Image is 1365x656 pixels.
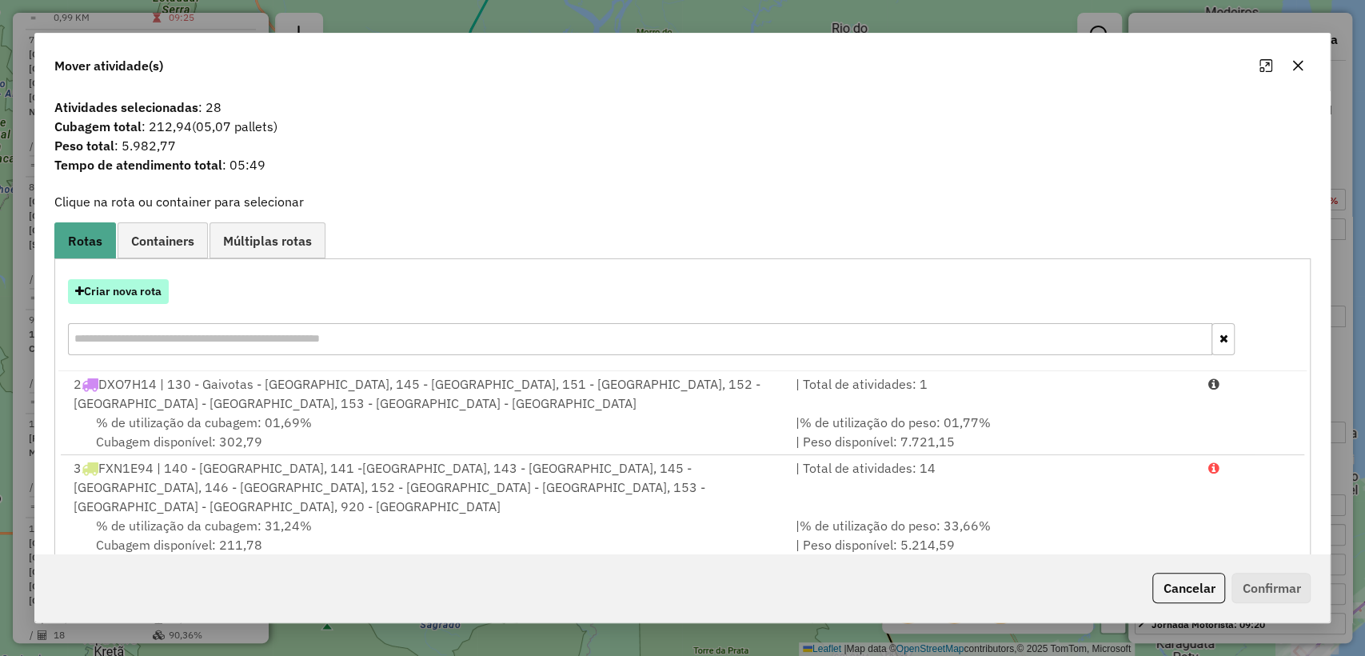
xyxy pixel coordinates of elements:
i: Porcentagens após mover as atividades: Cubagem: 100,38% Peso: 109,77% [1207,462,1219,474]
span: Múltiplas rotas [223,234,312,247]
div: | Total de atividades: 1 [785,374,1198,413]
span: : 05:49 [45,155,1321,174]
span: Containers [131,234,194,247]
span: Rotas [68,234,102,247]
span: % de utilização da cubagem: 01,69% [96,414,312,430]
strong: Cubagem total [54,118,142,134]
div: | | Peso disponível: 5.214,59 [785,516,1198,554]
label: Clique na rota ou container para selecionar [54,192,304,211]
span: : 28 [45,98,1321,117]
button: Cancelar [1152,573,1225,603]
strong: Tempo de atendimento total [54,157,222,173]
div: 2 DXO7H14 | 130 - Gaivotas - [GEOGRAPHIC_DATA], 145 - [GEOGRAPHIC_DATA], 151 - [GEOGRAPHIC_DATA],... [64,374,786,413]
span: : 212,94 [45,117,1321,136]
span: % de utilização do peso: 01,77% [799,414,990,430]
span: : 5.982,77 [45,136,1321,155]
div: | Total de atividades: 14 [785,458,1198,516]
span: Mover atividade(s) [54,56,163,75]
div: 3 FXN1E94 | 140 - [GEOGRAPHIC_DATA], 141 -[GEOGRAPHIC_DATA], 143 - [GEOGRAPHIC_DATA], 145 - [GEOG... [64,458,786,516]
button: Criar nova rota [68,279,169,304]
i: Porcentagens após mover as atividades: Cubagem: 70,83% Peso: 77,88% [1207,378,1219,390]
span: % de utilização do peso: 33,66% [799,518,990,534]
div: Cubagem disponível: 211,78 [64,516,786,554]
div: | | Peso disponível: 7.721,15 [785,413,1198,451]
strong: Atividades selecionadas [54,99,198,115]
span: (05,07 pallets) [192,118,277,134]
span: % de utilização da cubagem: 31,24% [96,518,312,534]
strong: Peso total [54,138,114,154]
button: Maximize [1253,53,1279,78]
div: Cubagem disponível: 302,79 [64,413,786,451]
